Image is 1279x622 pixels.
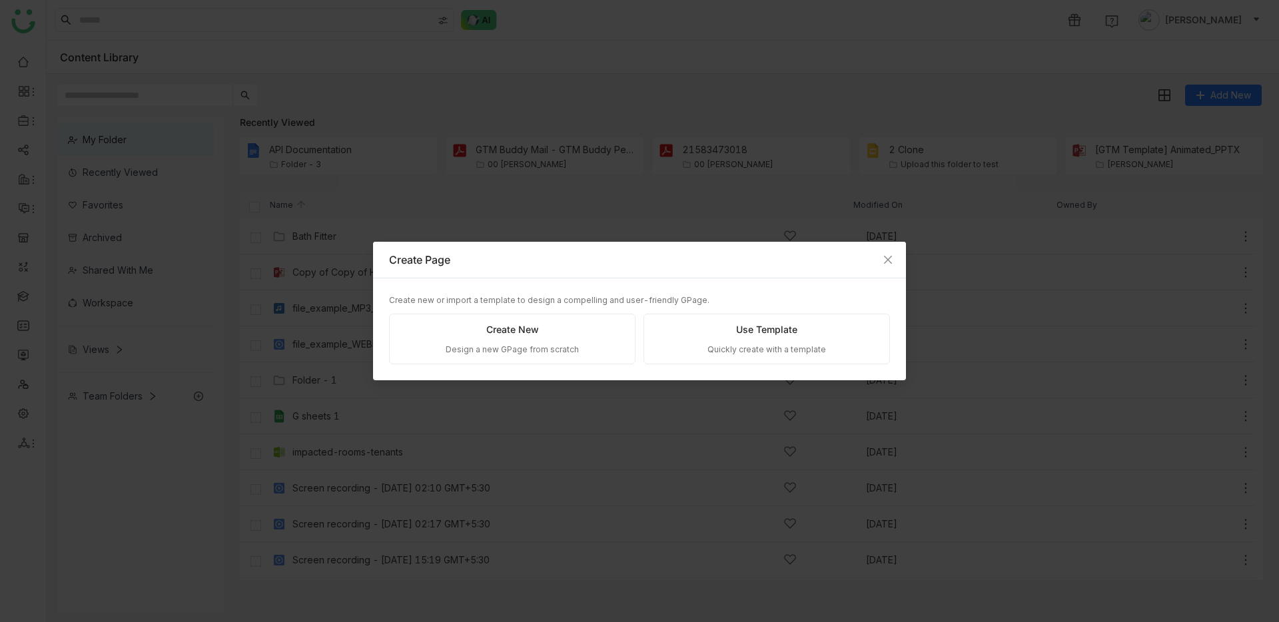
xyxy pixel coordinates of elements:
button: Close [870,242,906,278]
div: Quickly create with a template [707,344,826,356]
div: Create new or import a template to design a compelling and user-friendly GPage. [389,294,890,307]
div: Use Template [736,322,797,337]
div: Create Page [389,252,890,267]
div: Design a new GPage from scratch [446,344,579,356]
div: Create New [486,322,539,337]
